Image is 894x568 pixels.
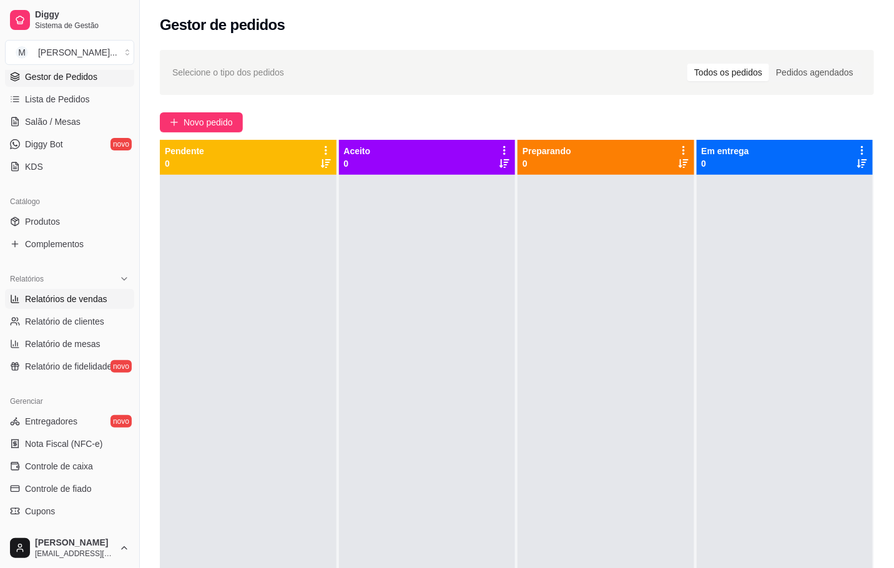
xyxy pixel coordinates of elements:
[35,21,129,31] span: Sistema de Gestão
[5,89,134,109] a: Lista de Pedidos
[5,5,134,35] a: DiggySistema de Gestão
[184,115,233,129] span: Novo pedido
[25,505,55,517] span: Cupons
[25,360,112,373] span: Relatório de fidelidade
[5,192,134,212] div: Catálogo
[5,356,134,376] a: Relatório de fidelidadenovo
[5,479,134,499] a: Controle de fiado
[5,67,134,87] a: Gestor de Pedidos
[5,391,134,411] div: Gerenciar
[160,15,285,35] h2: Gestor de pedidos
[25,238,84,250] span: Complementos
[16,46,28,59] span: M
[5,501,134,521] a: Cupons
[5,112,134,132] a: Salão / Mesas
[25,138,63,150] span: Diggy Bot
[5,40,134,65] button: Select a team
[35,9,129,21] span: Diggy
[769,64,860,81] div: Pedidos agendados
[25,160,43,173] span: KDS
[5,334,134,354] a: Relatório de mesas
[25,315,104,328] span: Relatório de clientes
[5,524,134,544] a: Clientes
[687,64,769,81] div: Todos os pedidos
[25,293,107,305] span: Relatórios de vendas
[165,157,204,170] p: 0
[5,456,134,476] a: Controle de caixa
[35,537,114,549] span: [PERSON_NAME]
[35,549,114,559] span: [EMAIL_ADDRESS][DOMAIN_NAME]
[5,533,134,563] button: [PERSON_NAME][EMAIL_ADDRESS][DOMAIN_NAME]
[25,415,77,428] span: Entregadores
[5,434,134,454] a: Nota Fiscal (NFC-e)
[25,93,90,105] span: Lista de Pedidos
[172,66,284,79] span: Selecione o tipo dos pedidos
[38,46,117,59] div: [PERSON_NAME] ...
[25,527,57,540] span: Clientes
[702,157,749,170] p: 0
[25,71,97,83] span: Gestor de Pedidos
[5,234,134,254] a: Complementos
[25,215,60,228] span: Produtos
[25,438,102,450] span: Nota Fiscal (NFC-e)
[5,411,134,431] a: Entregadoresnovo
[25,338,101,350] span: Relatório de mesas
[160,112,243,132] button: Novo pedido
[344,145,371,157] p: Aceito
[523,145,571,157] p: Preparando
[5,134,134,154] a: Diggy Botnovo
[170,118,179,127] span: plus
[5,311,134,331] a: Relatório de clientes
[523,157,571,170] p: 0
[25,115,81,128] span: Salão / Mesas
[25,460,93,473] span: Controle de caixa
[5,289,134,309] a: Relatórios de vendas
[702,145,749,157] p: Em entrega
[165,145,204,157] p: Pendente
[344,157,371,170] p: 0
[25,482,92,495] span: Controle de fiado
[5,157,134,177] a: KDS
[10,274,44,284] span: Relatórios
[5,212,134,232] a: Produtos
